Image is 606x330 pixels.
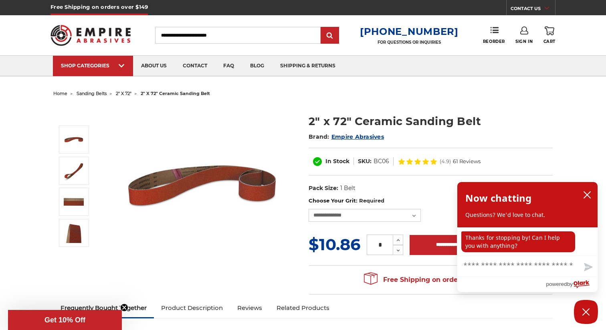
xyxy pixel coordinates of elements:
span: 61 Reviews [453,159,481,164]
p: Thanks for stopping by! Can I help you with anything? [461,231,575,252]
span: Get 10% Off [44,316,85,324]
img: 2" x 72" Ceramic Pipe Sanding Belt [64,130,84,150]
button: Close Chatbox [574,300,598,324]
div: Get 10% OffClose teaser [8,310,122,330]
a: [PHONE_NUMBER] [360,26,459,37]
div: chat [457,227,598,255]
button: close chatbox [581,189,594,201]
img: 2" x 72" Ceramic Sanding Belt [64,161,84,181]
h2: Now chatting [465,190,531,206]
div: SHOP CATEGORIES [61,63,125,69]
div: olark chatbox [457,182,598,292]
h1: 2" x 72" Ceramic Sanding Belt [309,113,553,129]
a: Powered by Olark [546,277,598,292]
p: FOR QUESTIONS OR INQUIRIES [360,40,459,45]
a: faq [215,56,242,76]
dt: Pack Size: [309,184,338,192]
a: Reviews [230,299,269,317]
input: Submit [322,28,338,44]
span: $10.86 [309,235,360,254]
a: sanding belts [77,91,107,96]
button: Send message [578,258,598,277]
span: Cart [543,39,555,44]
a: CONTACT US [511,4,555,15]
span: Reorder [483,39,505,44]
a: 2" x 72" [116,91,131,96]
span: powered [546,279,567,289]
dd: BC06 [374,157,389,166]
img: 2" x 72" Ceramic Pipe Sanding Belt [122,105,283,265]
dd: 1 Belt [340,184,356,192]
a: blog [242,56,272,76]
button: Close teaser [120,304,128,312]
a: Related Products [269,299,337,317]
a: Empire Abrasives [331,133,384,140]
small: Required [359,197,384,204]
a: Cart [543,26,555,44]
span: Sign In [515,39,533,44]
span: Free Shipping on orders over $149 [364,272,498,288]
span: 2" x 72" ceramic sanding belt [141,91,210,96]
img: 2" x 72" Cer Sanding Belt [64,192,84,212]
span: Brand: [309,133,329,140]
a: Reorder [483,26,505,44]
span: In Stock [325,158,349,165]
span: by [567,279,573,289]
dt: SKU: [358,157,372,166]
a: Product Description [154,299,230,317]
img: 2" x 72" - Ceramic Sanding Belt [64,223,84,243]
a: shipping & returns [272,56,343,76]
a: about us [133,56,175,76]
a: home [53,91,67,96]
label: Choose Your Grit: [309,197,553,205]
p: Questions? We'd love to chat. [465,211,590,219]
span: (4.9) [440,159,451,164]
a: Frequently Bought Together [53,299,154,317]
img: Empire Abrasives [50,20,131,51]
a: contact [175,56,215,76]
